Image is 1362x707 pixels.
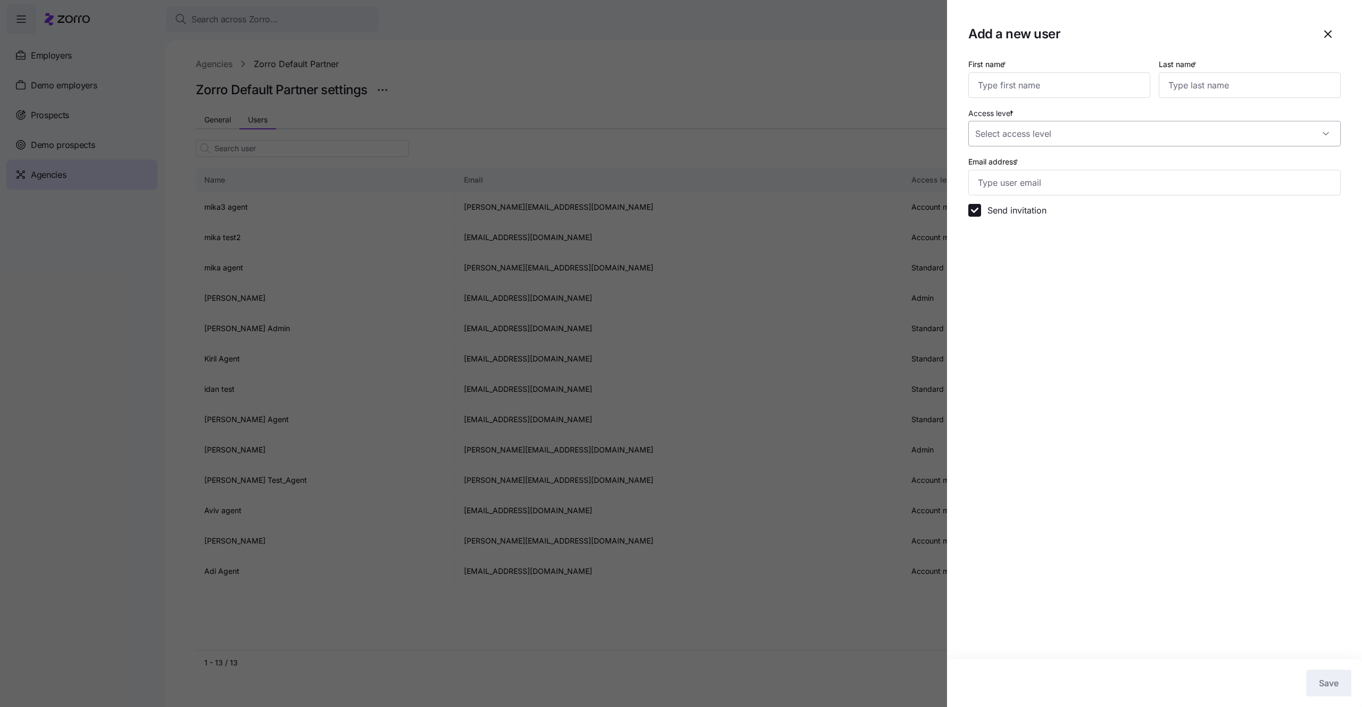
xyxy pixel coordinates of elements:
label: Access level [968,108,1016,119]
button: Save [1306,670,1351,696]
label: Send invitation [981,204,1047,217]
input: Select access level [968,121,1341,146]
span: Save [1319,677,1339,689]
h1: Add a new user [968,26,1307,42]
label: Email address [968,156,1020,168]
label: Last name [1159,59,1199,70]
input: Type last name [1159,72,1341,98]
label: First name [968,59,1008,70]
input: Type user email [968,170,1341,195]
input: Type first name [968,72,1150,98]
